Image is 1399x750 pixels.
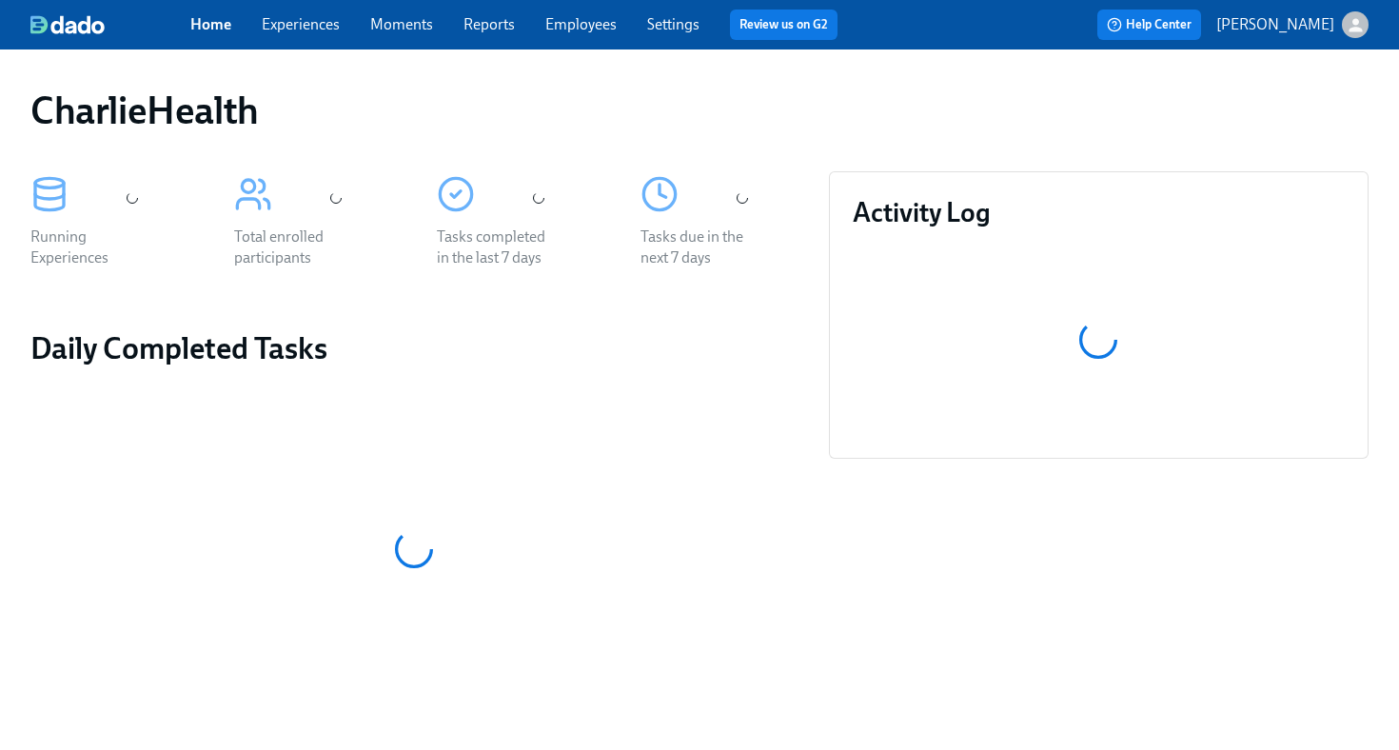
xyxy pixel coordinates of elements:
[730,10,837,40] button: Review us on G2
[1216,11,1369,38] button: [PERSON_NAME]
[262,15,340,33] a: Experiences
[30,88,259,133] h1: CharlieHealth
[463,15,515,33] a: Reports
[647,15,699,33] a: Settings
[30,15,190,34] a: dado
[545,15,617,33] a: Employees
[1097,10,1201,40] button: Help Center
[1107,15,1192,34] span: Help Center
[30,227,152,268] div: Running Experiences
[739,15,828,34] a: Review us on G2
[190,15,231,33] a: Home
[30,329,798,367] h2: Daily Completed Tasks
[853,195,1345,229] h3: Activity Log
[437,227,559,268] div: Tasks completed in the last 7 days
[30,15,105,34] img: dado
[234,227,356,268] div: Total enrolled participants
[640,227,762,268] div: Tasks due in the next 7 days
[1216,14,1334,35] p: [PERSON_NAME]
[370,15,433,33] a: Moments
